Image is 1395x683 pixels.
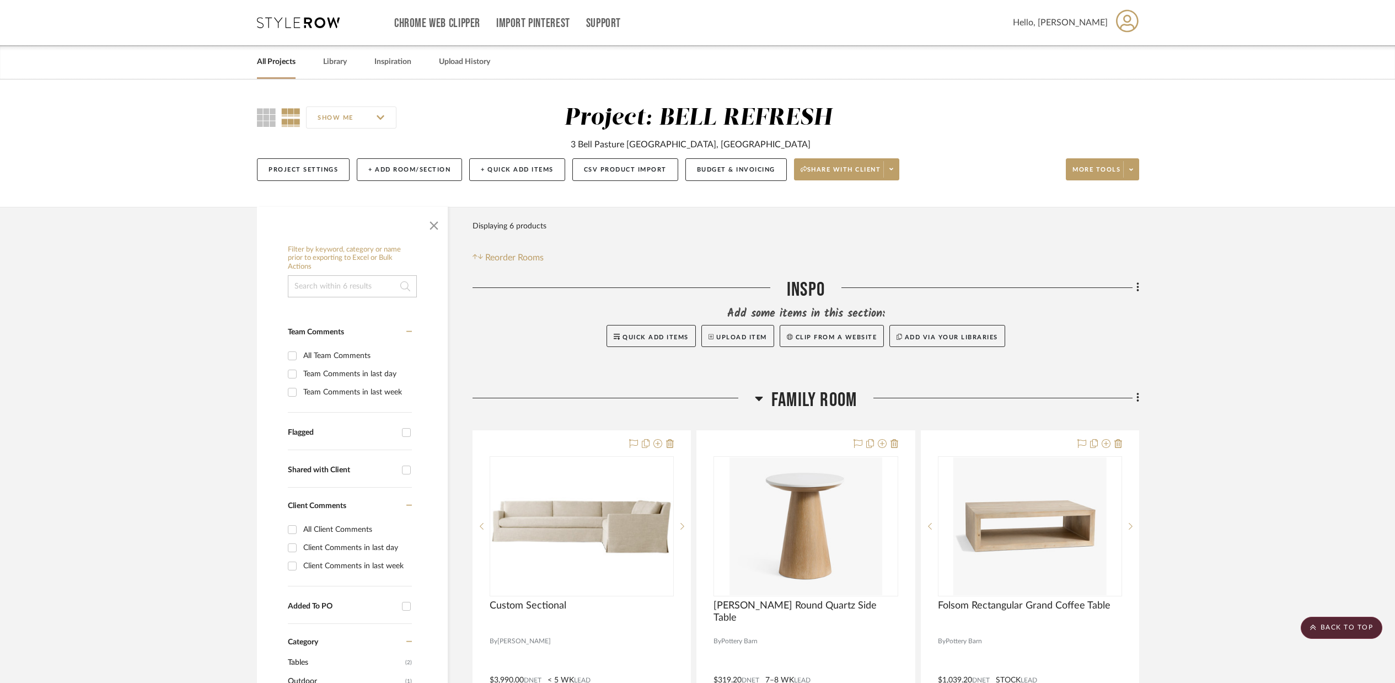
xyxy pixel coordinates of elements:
[303,557,409,575] div: Client Comments in last week
[1066,158,1139,180] button: More tools
[780,325,884,347] button: Clip from a website
[721,636,758,647] span: Pottery Barn
[303,521,409,538] div: All Client Comments
[469,158,565,181] button: + Quick Add Items
[423,212,445,234] button: Close
[572,158,678,181] button: CSV Product Import
[288,328,344,336] span: Team Comments
[288,653,403,672] span: Tables
[288,275,417,297] input: Search within 6 results
[288,638,318,647] span: Category
[288,246,417,271] h6: Filter by keyword, category or name prior to exporting to Excel or Bulk Actions
[946,636,982,647] span: Pottery Barn
[288,428,396,437] div: Flagged
[374,55,411,70] a: Inspiration
[491,497,673,556] img: Custom Sectional
[497,636,551,647] span: [PERSON_NAME]
[714,457,897,596] div: 0
[303,539,409,557] div: Client Comments in last day
[571,138,811,151] div: 3 Bell Pasture [GEOGRAPHIC_DATA], [GEOGRAPHIC_DATA]
[938,600,1110,612] span: Folsom Rectangular Grand Coffee Table
[490,600,566,612] span: Custom Sectional
[889,325,1005,347] button: Add via your libraries
[496,19,570,28] a: Import Pinterest
[473,215,546,237] div: Displaying 6 products
[685,158,787,181] button: Budget & Invoicing
[586,19,621,28] a: Support
[490,457,673,596] div: 0
[953,457,1107,595] img: Folsom Rectangular Grand Coffee Table
[473,251,544,264] button: Reorder Rooms
[490,636,497,647] span: By
[701,325,774,347] button: Upload Item
[1301,617,1382,639] scroll-to-top-button: BACK TO TOP
[357,158,462,181] button: + Add Room/Section
[257,55,296,70] a: All Projects
[713,600,898,624] span: [PERSON_NAME] Round Quartz Side Table
[801,166,881,182] span: Share with client
[473,306,1139,322] div: Add some items in this section:
[794,158,900,180] button: Share with client
[938,457,1122,596] div: 0
[288,466,396,475] div: Shared with Client
[405,654,412,671] span: (2)
[713,636,721,647] span: By
[288,602,396,611] div: Added To PO
[1072,166,1120,182] span: More tools
[303,383,409,401] div: Team Comments in last week
[564,106,832,130] div: Project: BELL REFRESH
[938,636,946,647] span: By
[485,251,544,264] span: Reorder Rooms
[394,19,480,28] a: Chrome Web Clipper
[257,158,350,181] button: Project Settings
[288,502,346,510] span: Client Comments
[303,365,409,383] div: Team Comments in last day
[303,347,409,365] div: All Team Comments
[771,388,857,412] span: Family Room
[323,55,347,70] a: Library
[623,334,689,340] span: Quick Add Items
[729,457,883,595] img: Ansel Round Quartz Side Table
[1013,16,1108,29] span: Hello, [PERSON_NAME]
[607,325,696,347] button: Quick Add Items
[439,55,490,70] a: Upload History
